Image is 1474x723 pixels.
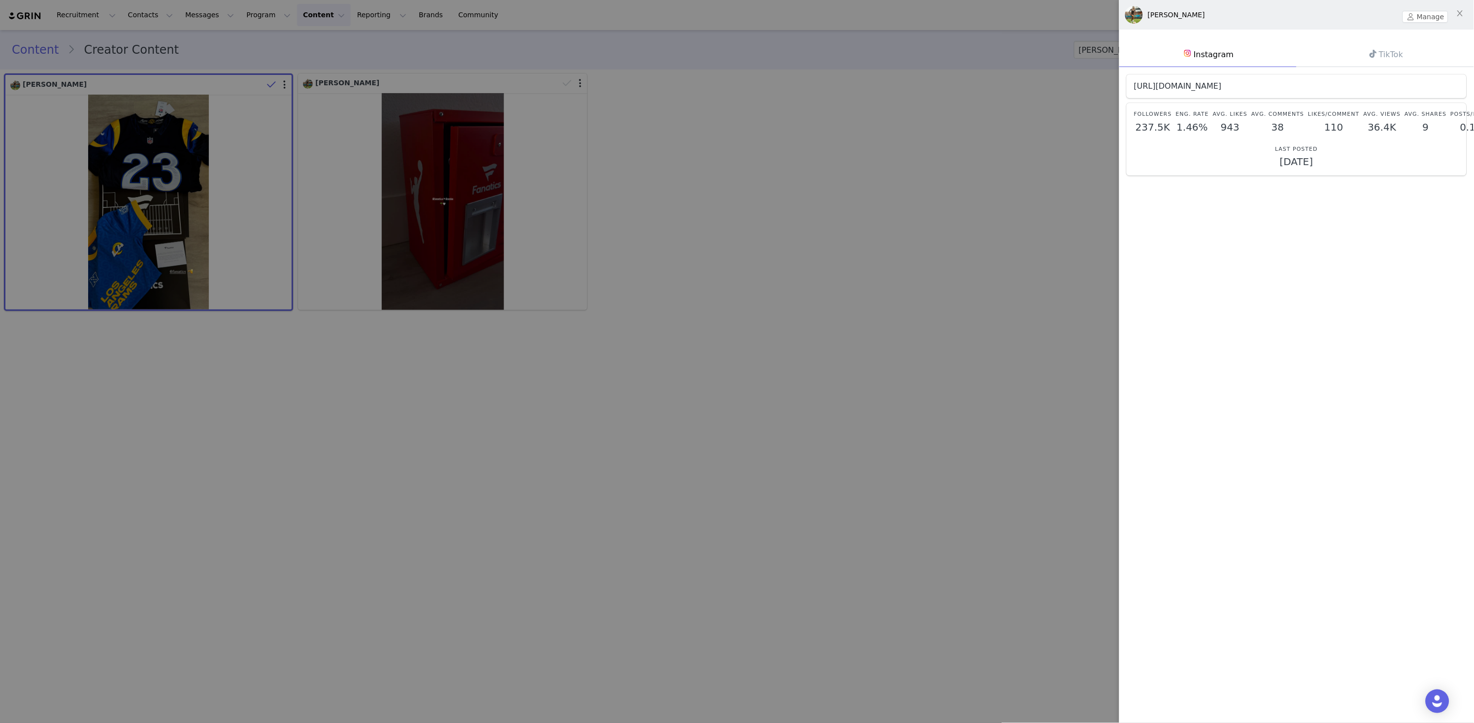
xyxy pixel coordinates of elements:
p: Avg. Shares [1405,110,1447,119]
p: 1.46% [1176,121,1209,134]
img: Jen Munoz [1125,6,1143,24]
p: Last Posted [1134,145,1459,154]
p: Avg. Views [1364,110,1401,119]
p: 943 [1213,121,1247,134]
p: [DATE] [1134,156,1459,168]
img: instagram.svg [1184,49,1192,57]
p: Avg. Comments [1252,110,1305,119]
p: 9 [1405,121,1447,134]
p: Likes/Comment [1308,110,1360,119]
button: Manage [1403,11,1448,23]
i: icon: close [1456,9,1464,17]
p: Avg. Likes [1213,110,1247,119]
a: Instagram [1119,41,1297,67]
a: TikTok [1297,42,1474,67]
p: 110 [1308,121,1360,134]
div: Open Intercom Messenger [1426,689,1449,713]
p: 38 [1252,121,1305,134]
p: Eng. Rate [1176,110,1209,119]
p: Followers [1134,110,1172,119]
p: 237.5K [1134,121,1172,134]
div: [PERSON_NAME] [1148,10,1205,20]
p: 36.4K [1364,121,1401,134]
a: [URL][DOMAIN_NAME] [1134,81,1222,91]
